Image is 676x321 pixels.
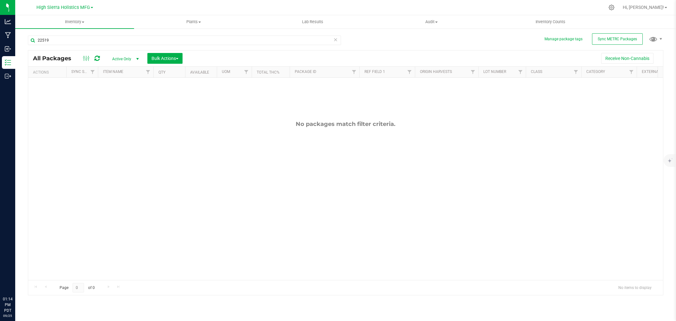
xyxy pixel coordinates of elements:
[491,15,610,29] a: Inventory Counts
[598,37,637,41] span: Sync METRC Packages
[349,67,359,77] a: Filter
[5,59,11,66] inline-svg: Inventory
[626,67,637,77] a: Filter
[420,69,452,74] a: Origin Harvests
[151,56,178,61] span: Bulk Actions
[3,296,12,313] p: 01:14 PM PDT
[54,283,100,293] span: Page of 0
[404,67,415,77] a: Filter
[372,15,491,29] a: Audit
[544,36,583,42] button: Manage package tags
[623,5,664,10] span: Hi, [PERSON_NAME]!
[613,283,657,292] span: No items to display
[15,15,134,29] a: Inventory
[33,70,64,75] div: Actions
[293,19,332,25] span: Lab Results
[15,19,134,25] span: Inventory
[5,73,11,79] inline-svg: Outbound
[257,70,280,75] a: Total THC%
[147,53,183,64] button: Bulk Actions
[571,67,581,77] a: Filter
[71,69,96,74] a: Sync Status
[33,55,78,62] span: All Packages
[601,53,653,64] button: Receive Non-Cannabis
[468,67,478,77] a: Filter
[190,70,209,75] a: Available
[5,32,11,38] inline-svg: Manufacturing
[483,69,506,74] a: Lot Number
[253,15,372,29] a: Lab Results
[364,69,385,74] a: Ref Field 1
[134,15,253,29] a: Plants
[5,46,11,52] inline-svg: Inbound
[222,69,230,74] a: UOM
[608,4,615,10] div: Manage settings
[333,36,338,44] span: Clear
[158,70,165,75] a: Qty
[241,67,252,77] a: Filter
[28,36,341,45] input: Search Package ID, Item Name, SKU, Lot or Part Number...
[28,121,663,128] div: No packages match filter criteria.
[586,69,605,74] a: Category
[295,69,316,74] a: Package ID
[531,69,542,74] a: Class
[5,18,11,25] inline-svg: Analytics
[103,69,123,74] a: Item Name
[143,67,153,77] a: Filter
[592,33,643,45] button: Sync METRC Packages
[515,67,526,77] a: Filter
[3,313,12,318] p: 09/25
[6,270,25,289] iframe: Resource center
[527,19,574,25] span: Inventory Counts
[87,67,98,77] a: Filter
[36,5,90,10] span: High Sierra Holistics MFG
[372,19,491,25] span: Audit
[134,19,253,25] span: Plants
